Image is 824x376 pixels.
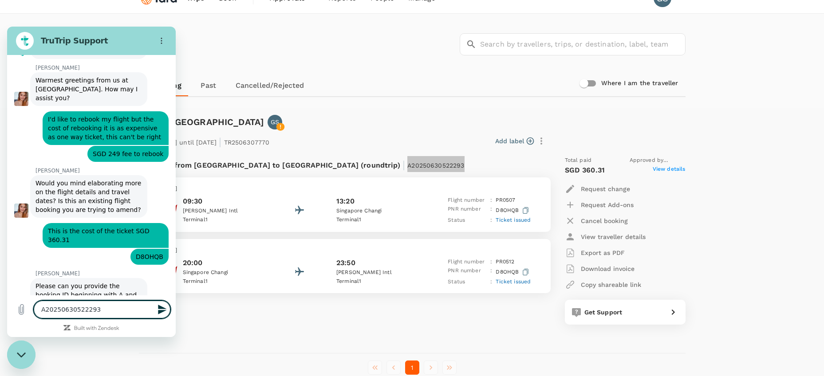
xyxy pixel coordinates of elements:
p: 20:00 [183,258,263,268]
p: Copy shareable link [581,280,641,289]
p: [PERSON_NAME] Intl [336,268,416,277]
button: Export as PDF [565,245,625,261]
p: [DATE] [160,246,542,255]
button: Copy shareable link [565,277,641,293]
h6: Trip to [GEOGRAPHIC_DATA] [139,115,264,129]
a: Past [189,75,229,96]
button: Add label [495,137,534,145]
p: PNR number [448,205,487,216]
p: Terminal 1 [183,215,263,224]
span: Get Support [584,309,623,316]
p: [PERSON_NAME] [28,38,169,45]
h6: Where I am the traveller [601,78,678,88]
p: Download invoice [581,264,635,273]
span: Ticket issued [496,278,531,285]
p: : [490,258,492,266]
span: A20250630522293 [407,162,464,169]
p: : [490,266,492,278]
p: Status [448,216,487,225]
span: Total paid [565,156,592,165]
iframe: Messaging window [7,27,176,337]
a: Cancelled/Rejected [229,75,311,96]
button: Request Add-ons [565,197,634,213]
span: D8OHQB [129,227,156,234]
p: [PERSON_NAME] Intl [183,207,263,215]
button: Request change [565,181,630,197]
button: Cancel booking [565,213,628,229]
p: D8OHQB [496,266,531,278]
input: Search by travellers, trips, or destination, label, team [480,33,686,55]
span: I'd like to rebook my flight but the cost of rebooking it is as expensive as one way ticket, this... [41,89,154,114]
span: Approved by [630,156,686,165]
span: Would you mind elaborating more on the flight details and travel dates? Is this an existing fligh... [28,153,136,187]
p: Request change [581,184,630,193]
p: 23:50 [336,258,355,268]
p: : [490,216,492,225]
nav: pagination navigation [366,360,459,375]
textarea: A20250630522293 [27,274,163,292]
a: Built with Zendesk: Visit the Zendesk website in a new tab [67,299,112,305]
p: GS [271,117,279,126]
p: From [DATE] until [DATE] TR2506307770 [139,133,270,149]
p: Terminal 1 [183,277,263,286]
p: Singapore Changi [336,207,416,215]
span: | [402,159,405,171]
p: : [490,278,492,286]
p: Flight from [GEOGRAPHIC_DATA] to [GEOGRAPHIC_DATA] (roundtrip) [151,156,465,172]
span: Ticket issued [496,217,531,223]
p: PR 0507 [496,196,515,205]
span: SGD 249 fee to rebook [86,124,156,131]
span: Warmest greetings from us at [GEOGRAPHIC_DATA]. How may I assist you? [28,50,133,75]
button: Send message [146,274,163,292]
iframe: Button to launch messaging window, conversation in progress [7,341,35,369]
span: | [219,136,221,148]
p: [PERSON_NAME] [28,243,169,251]
h1: Trips [139,14,176,75]
p: PNR number [448,266,487,278]
p: 09:30 [183,196,263,207]
button: page 1 [405,360,419,375]
button: Download invoice [565,261,635,277]
span: Please can you provide the booking ID beginning with A and followed by numerics? [28,256,132,281]
p: : [490,196,492,205]
p: View traveller details [581,232,646,241]
p: PR 0512 [496,258,514,266]
span: View details [653,165,686,176]
p: Flight number [448,258,487,266]
p: SGD 360.31 [565,165,605,176]
p: Export as PDF [581,248,625,257]
p: 13:20 [336,196,355,207]
p: : [490,205,492,216]
p: Status [448,278,487,286]
p: Terminal 1 [336,277,416,286]
button: View traveller details [565,229,646,245]
span: This is the cost of the ticket SGD 360.31 [41,201,144,217]
p: D8OHQB [496,205,531,216]
p: Cancel booking [581,216,628,225]
p: Singapore Changi [183,268,263,277]
p: Flight number [448,196,487,205]
p: Request Add-ons [581,200,634,209]
p: Terminal 1 [336,215,416,224]
p: [PERSON_NAME] [28,141,169,148]
button: Upload file [5,274,23,292]
p: [DATE] [160,184,542,193]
